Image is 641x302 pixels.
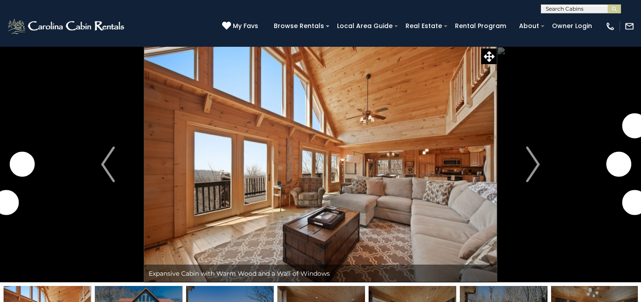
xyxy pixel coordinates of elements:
[269,19,329,33] a: Browse Rentals
[497,46,569,282] button: Next
[526,147,540,182] img: arrow
[625,21,634,31] img: mail-regular-white.png
[450,19,511,33] a: Rental Program
[401,19,446,33] a: Real Estate
[233,21,258,31] span: My Favs
[144,265,497,282] div: Expansive Cabin with Warm Wood and a Wall of Windows
[222,21,260,31] a: My Favs
[72,46,144,282] button: Previous
[548,19,596,33] a: Owner Login
[101,147,114,182] img: arrow
[7,17,127,35] img: White-1-2.png
[605,21,615,31] img: phone-regular-white.png
[333,19,397,33] a: Local Area Guide
[515,19,544,33] a: About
